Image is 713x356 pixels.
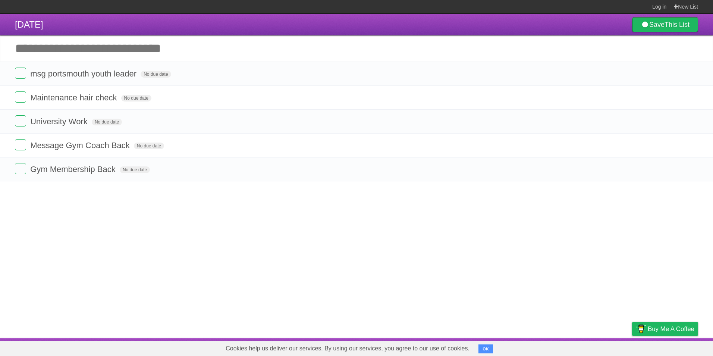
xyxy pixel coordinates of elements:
label: Done [15,115,26,127]
span: Maintenance hair check [30,93,119,102]
a: Buy me a coffee [632,322,698,336]
img: Buy me a coffee [636,322,646,335]
span: No due date [141,71,171,78]
span: Cookies help us deliver our services. By using our services, you agree to our use of cookies. [218,341,477,356]
a: Developers [557,340,588,354]
b: This List [665,21,690,28]
a: Terms [597,340,613,354]
span: No due date [134,143,164,149]
label: Done [15,91,26,103]
span: No due date [92,119,122,125]
span: University Work [30,117,89,126]
a: About [533,340,549,354]
span: msg portsmouth youth leader [30,69,138,78]
label: Done [15,68,26,79]
a: Suggest a feature [651,340,698,354]
span: No due date [121,95,151,102]
a: SaveThis List [632,17,698,32]
label: Done [15,139,26,150]
span: [DATE] [15,19,43,29]
button: OK [478,344,493,353]
label: Done [15,163,26,174]
span: Buy me a coffee [648,322,694,335]
span: No due date [120,166,150,173]
span: Message Gym Coach Back [30,141,132,150]
a: Privacy [622,340,642,354]
span: Gym Membership Back [30,165,117,174]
